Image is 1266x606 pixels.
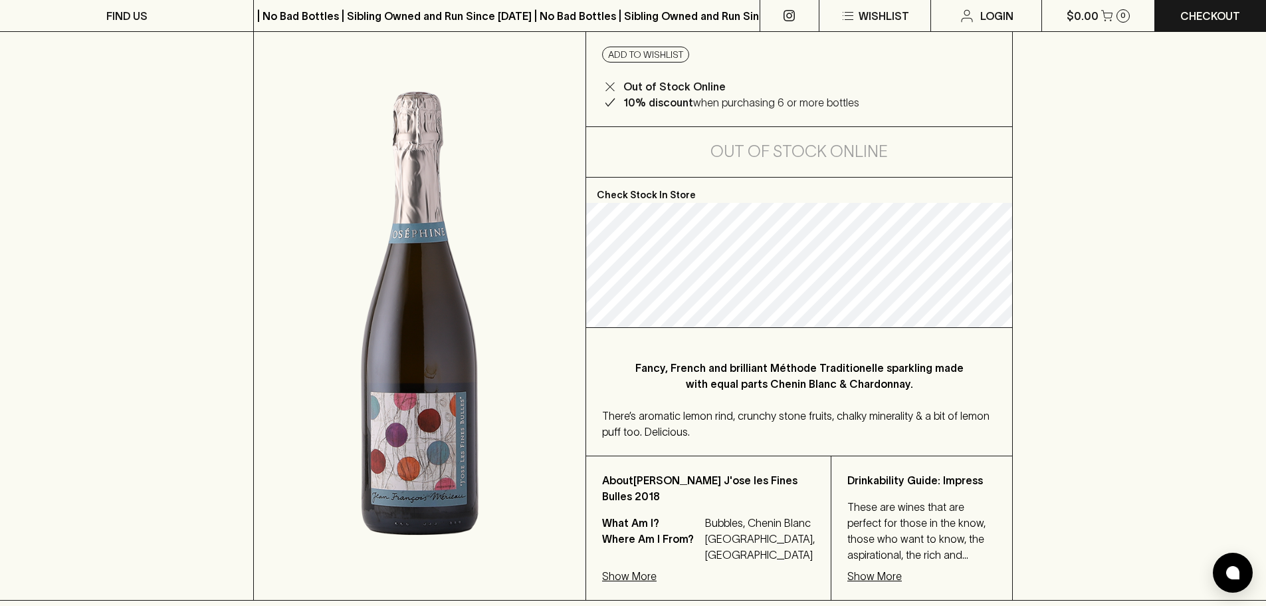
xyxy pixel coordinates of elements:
button: Add to wishlist [602,47,689,63]
p: Out of Stock Online [623,78,726,94]
p: Show More [847,568,902,584]
p: Fancy, French and brilliant Méthode Traditionelle sparkling made with equal parts Chenin Blanc & ... [629,360,970,392]
p: What Am I? [602,515,702,531]
p: 0 [1120,12,1126,19]
span: There’s aromatic lemon rind, crunchy stone fruits, chalky minerality & a bit of lemon puff too. D... [602,410,990,438]
p: About [PERSON_NAME] J'ose les Fines Bulles 2018 [602,472,815,504]
p: $0.00 [1067,8,1099,24]
p: Check Stock In Store [586,178,1012,203]
b: Drinkability Guide: Impress [847,474,983,486]
p: Where Am I From? [602,531,702,563]
p: Bubbles, Chenin Blanc [705,515,815,531]
b: 10% discount [623,96,693,108]
img: 12733.png [254,3,585,600]
p: These are wines that are perfect for those in the know, those who want to know, the aspirational,... [847,499,996,563]
p: Show More [602,568,657,584]
p: Login [980,8,1013,24]
p: FIND US [106,8,148,24]
img: bubble-icon [1226,566,1239,579]
p: [GEOGRAPHIC_DATA], [GEOGRAPHIC_DATA] [705,531,815,563]
p: Checkout [1180,8,1240,24]
p: Wishlist [859,8,909,24]
p: when purchasing 6 or more bottles [623,94,859,110]
h5: Out of Stock Online [710,141,888,162]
